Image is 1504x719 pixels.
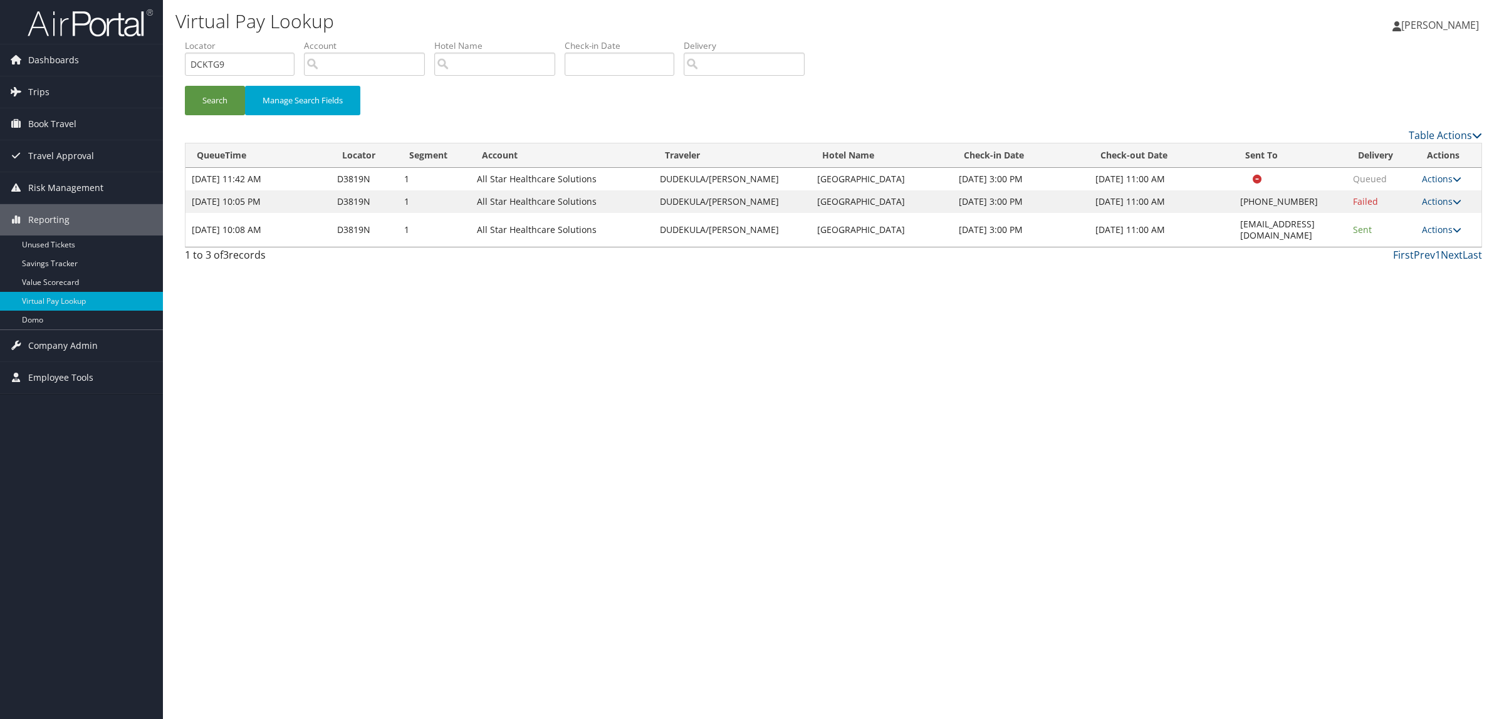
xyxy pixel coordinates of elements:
td: [EMAIL_ADDRESS][DOMAIN_NAME] [1234,213,1347,247]
button: Search [185,86,245,115]
span: Book Travel [28,108,76,140]
th: Hotel Name: activate to sort column ascending [811,143,953,168]
label: Check-in Date [565,39,684,52]
span: Company Admin [28,330,98,361]
a: Next [1441,248,1463,262]
a: First [1393,248,1414,262]
td: [DATE] 11:42 AM [185,168,331,190]
td: 1 [398,213,471,247]
div: 1 to 3 of records [185,247,495,269]
span: Risk Management [28,172,103,204]
td: [DATE] 3:00 PM [953,190,1089,213]
a: Actions [1422,173,1461,185]
a: 1 [1435,248,1441,262]
span: Trips [28,76,50,108]
span: Sent [1353,224,1372,235]
span: Queued [1353,173,1387,185]
img: airportal-logo.png [28,8,153,38]
td: All Star Healthcare Solutions [471,190,654,213]
a: Last [1463,248,1482,262]
a: Actions [1422,224,1461,235]
td: 1 [398,168,471,190]
button: Manage Search Fields [245,86,360,115]
td: [DATE] 11:00 AM [1089,168,1234,190]
h1: Virtual Pay Lookup [175,8,1053,34]
td: D3819N [331,190,398,213]
th: Locator: activate to sort column ascending [331,143,398,168]
th: Segment: activate to sort column ascending [398,143,471,168]
td: [DATE] 10:08 AM [185,213,331,247]
th: Actions [1416,143,1481,168]
th: Check-in Date: activate to sort column ascending [953,143,1089,168]
th: Delivery: activate to sort column ascending [1347,143,1416,168]
td: D3819N [331,213,398,247]
td: [GEOGRAPHIC_DATA] [811,213,953,247]
span: Employee Tools [28,362,93,393]
a: Prev [1414,248,1435,262]
th: Sent To: activate to sort column ascending [1234,143,1347,168]
th: Traveler: activate to sort column ascending [654,143,811,168]
td: [DATE] 11:00 AM [1089,190,1234,213]
span: Dashboards [28,44,79,76]
td: [DATE] 3:00 PM [953,213,1089,247]
span: Reporting [28,204,70,235]
td: [GEOGRAPHIC_DATA] [811,168,953,190]
td: 1 [398,190,471,213]
th: Account: activate to sort column ascending [471,143,654,168]
td: All Star Healthcare Solutions [471,213,654,247]
td: D3819N [331,168,398,190]
td: [DATE] 11:00 AM [1089,213,1234,247]
a: [PERSON_NAME] [1392,6,1491,44]
td: DUDEKULA/[PERSON_NAME] [654,168,811,190]
td: [PHONE_NUMBER] [1234,190,1347,213]
span: Failed [1353,195,1378,207]
a: Table Actions [1409,128,1482,142]
td: DUDEKULA/[PERSON_NAME] [654,213,811,247]
td: All Star Healthcare Solutions [471,168,654,190]
label: Hotel Name [434,39,565,52]
a: Actions [1422,195,1461,207]
span: Travel Approval [28,140,94,172]
span: 3 [223,248,229,262]
label: Delivery [684,39,814,52]
td: [DATE] 10:05 PM [185,190,331,213]
td: DUDEKULA/[PERSON_NAME] [654,190,811,213]
th: Check-out Date: activate to sort column ascending [1089,143,1234,168]
label: Account [304,39,434,52]
td: [DATE] 3:00 PM [953,168,1089,190]
td: [GEOGRAPHIC_DATA] [811,190,953,213]
th: QueueTime: activate to sort column ascending [185,143,331,168]
span: [PERSON_NAME] [1401,18,1479,32]
label: Locator [185,39,304,52]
